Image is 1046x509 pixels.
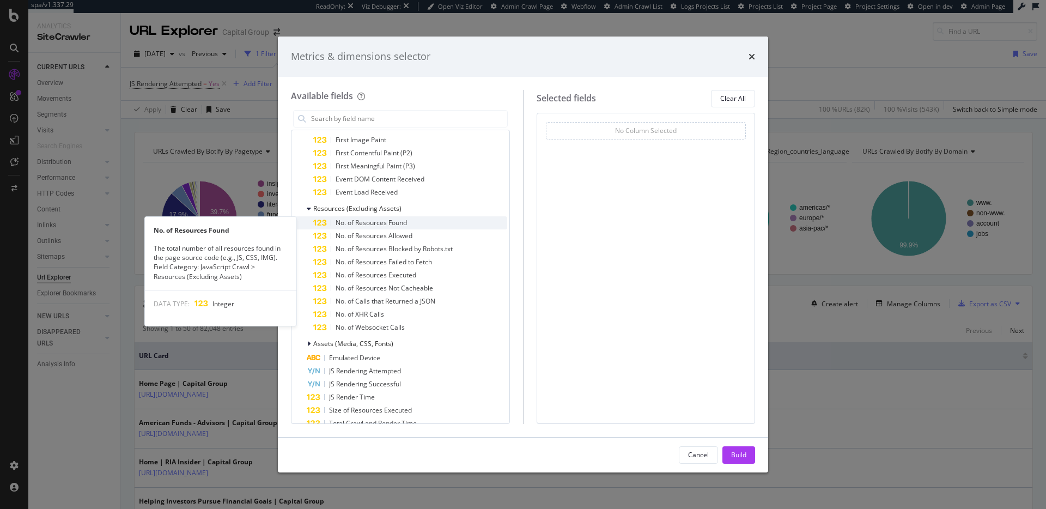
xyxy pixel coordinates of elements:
span: First Image Paint [336,135,386,144]
span: No. of Resources Executed [336,270,416,280]
div: Available fields [291,90,353,102]
button: Cancel [679,446,718,464]
span: Assets (Media, CSS, Fonts) [313,339,393,348]
div: Metrics & dimensions selector [291,50,430,64]
div: Clear All [720,94,746,103]
span: Event DOM Content Received [336,174,424,184]
span: Total Crawl and Render Time [329,419,417,428]
input: Search by field name [310,111,507,127]
div: Build [731,450,746,459]
span: Size of Resources Executed [329,405,412,415]
div: Cancel [688,450,709,459]
span: No. of Calls that Returned a JSON [336,296,435,306]
span: No. of Resources Failed to Fetch [336,257,432,266]
div: modal [278,37,768,472]
span: Emulated Device [329,353,380,362]
span: No. of XHR Calls [336,310,384,319]
span: JS Rendering Successful [329,379,401,389]
span: Event Load Received [336,187,398,197]
span: No. of Resources Allowed [336,231,412,240]
div: No. of Resources Found [145,226,296,235]
div: times [749,50,755,64]
button: Clear All [711,90,755,107]
button: Build [722,446,755,464]
span: First Meaningful Paint (P3) [336,161,415,171]
span: JS Render Time [329,392,375,402]
span: No. of Websocket Calls [336,323,405,332]
div: The total number of all resources found in the page source code (e.g., JS, CSS, IMG). Field Categ... [145,244,296,281]
div: Selected fields [537,92,596,105]
span: First Contentful Paint (P2) [336,148,412,157]
span: No. of Resources Blocked by Robots.txt [336,244,453,253]
span: No. of Resources Found [336,218,407,227]
span: JS Rendering Attempted [329,366,401,375]
div: No Column Selected [615,126,677,135]
span: Resources (Excluding Assets) [313,204,402,213]
span: No. of Resources Not Cacheable [336,283,433,293]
